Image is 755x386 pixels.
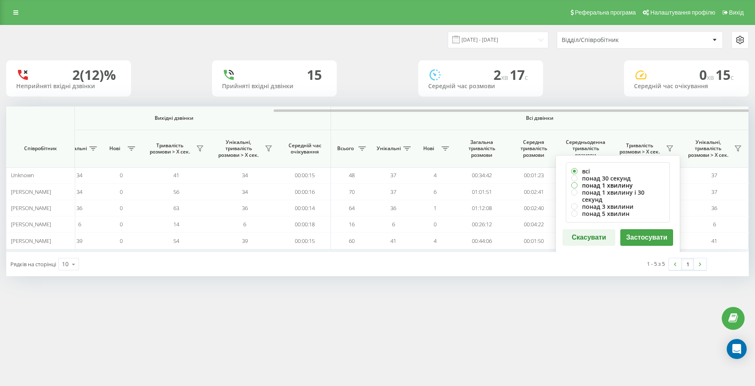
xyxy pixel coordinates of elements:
span: 41 [390,237,396,245]
span: Середня тривалість розмови [514,139,553,158]
label: понад 1 хвилину і 30 секунд [571,189,664,203]
span: 64 [349,204,355,212]
td: 00:02:41 [508,183,560,200]
span: 34 [242,171,248,179]
span: 70 [349,188,355,195]
div: Відділ/Співробітник [562,37,661,44]
span: 34 [76,188,82,195]
div: 1 - 5 з 5 [647,260,665,268]
td: 00:01:50 [508,233,560,249]
span: 37 [711,171,717,179]
span: 39 [76,237,82,245]
span: 63 [173,204,179,212]
span: Вихідні дзвінки [37,115,311,121]
span: 0 [120,220,123,228]
span: Нові [104,145,125,152]
div: 2 (12)% [72,67,116,83]
span: Унікальні [63,145,87,152]
span: 36 [242,204,248,212]
span: [PERSON_NAME] [11,204,51,212]
span: Всі дзвінки [355,115,724,121]
span: c [730,73,734,82]
span: 36 [390,204,396,212]
span: 6 [243,220,246,228]
td: 00:00:16 [279,183,331,200]
span: 16 [349,220,355,228]
span: [PERSON_NAME] [11,188,51,195]
td: 00:44:06 [456,233,508,249]
span: 6 [713,220,716,228]
span: 6 [434,188,437,195]
span: 4 [434,171,437,179]
span: Тривалість розмови > Х сек. [146,142,194,155]
span: 4 [434,237,437,245]
td: 00:00:15 [279,167,331,183]
span: Середній час очікування [285,142,324,155]
div: Середній час розмови [428,83,533,90]
span: 0 [120,204,123,212]
span: 17 [510,66,528,84]
td: 00:00:15 [279,233,331,249]
span: 41 [711,237,717,245]
span: Тривалість розмови > Х сек. [616,142,664,155]
td: 00:01:23 [508,167,560,183]
span: 37 [711,188,717,195]
label: понад 30 секунд [571,175,664,182]
td: 01:12:08 [456,200,508,216]
span: 0 [120,237,123,245]
span: Unknown [11,171,34,179]
span: Вихід [729,9,744,16]
span: Реферальна програма [575,9,636,16]
span: 15 [716,66,734,84]
span: 0 [699,66,716,84]
span: 37 [390,171,396,179]
span: 0 [120,171,123,179]
div: 15 [307,67,322,83]
span: 0 [434,220,437,228]
span: Налаштування профілю [650,9,715,16]
span: 6 [78,220,81,228]
span: Унікальні, тривалість розмови > Х сек. [215,139,262,158]
span: 6 [392,220,395,228]
div: Прийняті вхідні дзвінки [222,83,327,90]
span: хв [501,73,510,82]
span: 54 [173,237,179,245]
div: Середній час очікування [634,83,739,90]
a: 1 [681,258,694,270]
div: Open Intercom Messenger [727,339,747,359]
td: 00:00:18 [279,216,331,233]
span: 36 [76,204,82,212]
span: [PERSON_NAME] [11,220,51,228]
label: всі [571,168,664,175]
label: понад 5 хвилин [571,210,664,217]
span: Нові [418,145,439,152]
div: 10 [62,260,69,268]
span: Унікальні, тривалість розмови > Х сек. [684,139,732,158]
span: 2 [493,66,510,84]
span: Унікальні [377,145,401,152]
span: c [525,73,528,82]
span: 48 [349,171,355,179]
span: 39 [242,237,248,245]
td: 00:00:14 [279,200,331,216]
span: 37 [390,188,396,195]
span: 34 [76,171,82,179]
span: 36 [711,204,717,212]
span: 34 [242,188,248,195]
span: 60 [349,237,355,245]
label: понад 1 хвилину [571,182,664,189]
td: 00:26:12 [456,216,508,233]
label: понад 3 хвилини [571,203,664,210]
td: 00:34:42 [456,167,508,183]
span: Загальна тривалість розмови [462,139,501,158]
span: 1 [434,204,437,212]
span: Рядків на сторінці [10,260,56,268]
span: Співробітник [13,145,67,152]
div: Неприйняті вхідні дзвінки [16,83,121,90]
span: Всього [335,145,356,152]
span: 14 [173,220,179,228]
span: Середньоденна тривалість розмови [566,139,605,158]
td: 01:01:51 [456,183,508,200]
button: Застосувати [620,229,673,246]
span: 56 [173,188,179,195]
